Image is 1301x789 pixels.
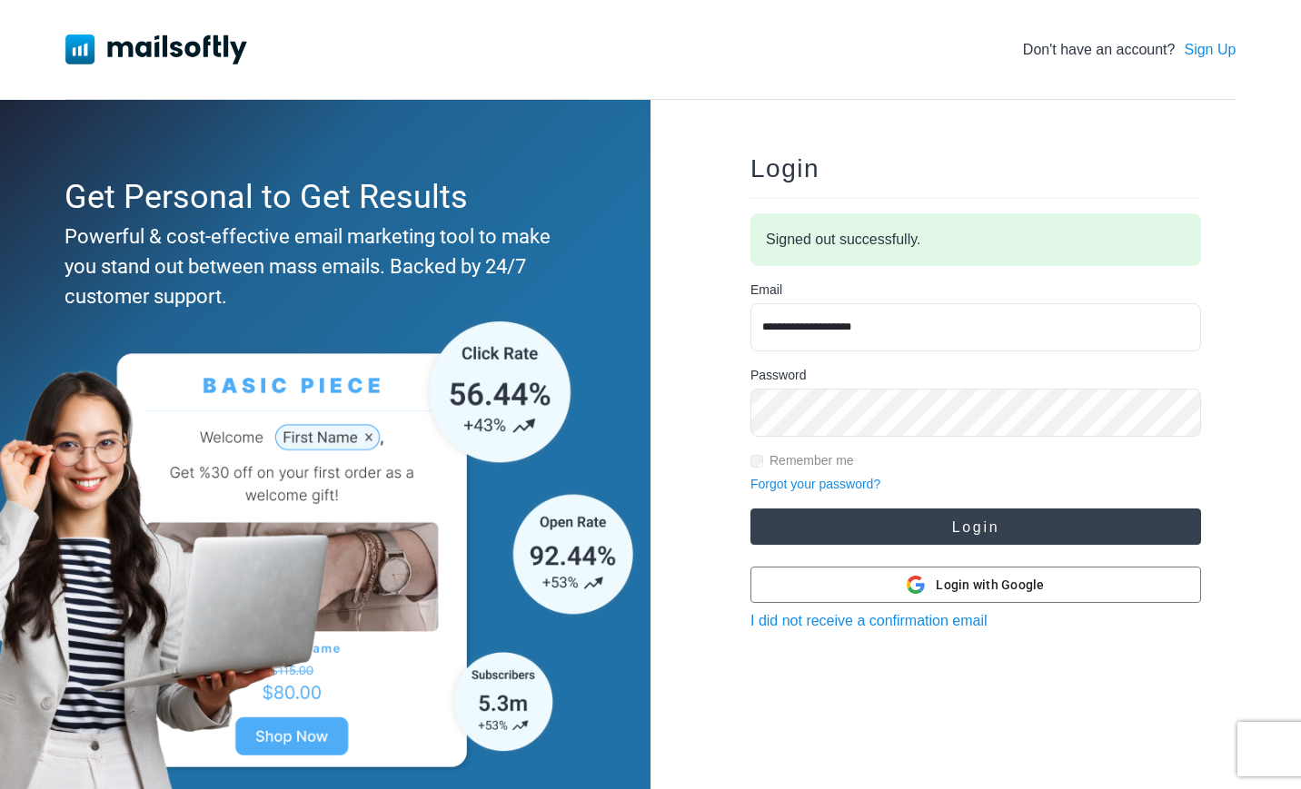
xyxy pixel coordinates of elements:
div: Powerful & cost-effective email marketing tool to make you stand out between mass emails. Backed ... [65,222,578,311]
label: Remember me [770,451,854,470]
div: Don't have an account? [1023,39,1236,61]
span: Login with Google [936,576,1044,595]
button: Login with Google [750,567,1201,603]
label: Password [750,366,806,385]
a: Sign Up [1184,39,1236,61]
div: Get Personal to Get Results [65,173,578,222]
a: I did not receive a confirmation email [750,613,988,628]
div: Signed out successfully. [750,213,1201,266]
span: Login [750,154,819,182]
img: Mailsoftly [65,35,247,64]
button: Login [750,508,1201,545]
a: Forgot your password? [750,477,880,491]
label: Email [750,281,782,300]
